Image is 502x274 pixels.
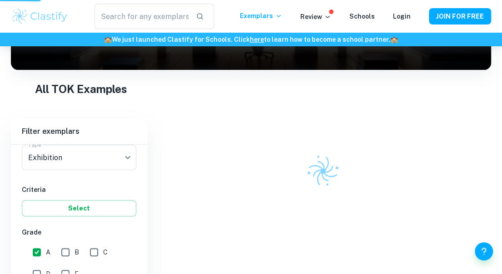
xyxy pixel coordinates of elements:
button: JOIN FOR FREE [429,8,491,24]
a: here [250,36,264,43]
a: Login [393,13,411,20]
h6: Filter exemplars [11,119,147,144]
a: Schools [349,13,375,20]
label: Type [28,141,41,148]
span: A [46,247,50,257]
button: Help and Feedback [475,242,493,260]
h6: Criteria [22,185,136,195]
input: Search for any exemplars... [94,4,189,29]
h6: Grade [22,227,136,237]
h1: All TOK Examples [35,81,467,97]
p: Review [300,12,331,22]
span: B [75,247,79,257]
h6: We just launched Clastify for Schools. Click to learn how to become a school partner. [2,34,500,44]
p: Exemplars [240,11,282,21]
img: Clastify logo [11,7,69,25]
span: 🏫 [104,36,112,43]
div: Exhibition [22,145,136,170]
button: Select [22,200,136,216]
span: 🏫 [390,36,398,43]
span: C [103,247,108,257]
img: Clastify logo [301,149,345,193]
